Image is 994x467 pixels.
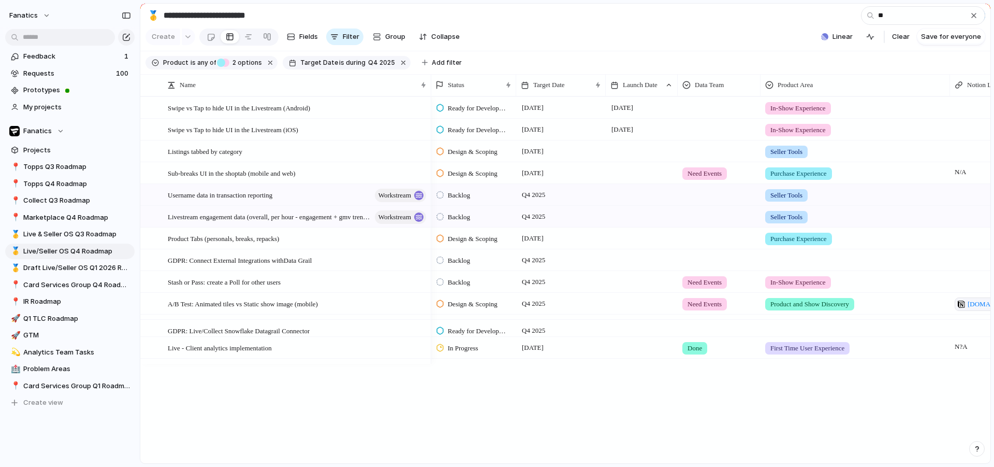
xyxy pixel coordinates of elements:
button: 🥇 [9,263,20,273]
span: Design & Scoping [448,147,498,157]
div: 🚀 [11,313,18,324]
span: Swipe vs Tap to hide UI in the Livestream (Android) [168,102,310,114]
span: In-Show Experience [770,277,826,288]
span: Requests [23,68,113,79]
span: [DATE] [609,123,636,136]
span: workstream [378,188,411,203]
span: Analytics Team Tasks [23,347,131,358]
button: 2 options [217,57,264,68]
div: 📍IR Roadmap [5,294,135,309]
button: workstream [375,210,426,224]
button: Clear [888,29,914,45]
span: Need Events [688,168,722,179]
a: 📍Card Services Group Q1 Roadmap [5,378,135,394]
span: Username data in transaction reporting [168,189,272,201]
div: 📍Card Services Group Q4 Roadmap [5,277,135,293]
span: Name [180,80,196,90]
a: 🚀GTM [5,328,135,343]
span: Seller Tools [770,147,802,157]
button: 🥇 [145,7,162,24]
span: Fanatics [23,126,52,136]
span: Create view [23,398,63,408]
span: Marketplace Q4 Roadmap [23,213,131,223]
span: Q4 2025 [519,210,548,223]
span: 2 [229,59,238,66]
div: 🥇 [11,262,18,274]
span: Design & Scoping [448,234,498,244]
span: Draft Live/Seller OS Q1 2026 Roadmap [23,263,131,273]
span: GDPR: Live/Collect Snowflake Datagrail Connector [168,324,310,336]
span: fanatics [9,10,38,21]
div: 📍 [11,178,18,190]
button: Collapse [415,29,464,45]
span: Add filter [432,58,462,67]
span: 100 [116,68,130,79]
span: [DATE] [519,123,546,136]
span: Need Events [688,277,722,288]
span: Status [448,80,464,90]
a: 🥇Draft Live/Seller OS Q1 2026 Roadmap [5,260,135,276]
button: isany of [188,57,218,68]
button: Linear [817,29,857,45]
span: during [344,58,366,67]
button: 📍 [9,280,20,290]
span: Q4 2025 [519,324,548,337]
div: 🥇 [148,8,159,22]
button: Add filter [416,55,468,70]
span: 1 [124,51,130,62]
span: Card Services Group Q1 Roadmap [23,381,131,391]
span: Ready for Development [448,326,507,336]
a: Projects [5,143,135,158]
span: My projects [23,102,131,112]
span: Launch Date [623,80,657,90]
div: 🚀 [11,330,18,342]
span: Q4 2025 [519,189,548,201]
span: Q4 2025 [368,58,395,67]
a: 🏥Problem Areas [5,361,135,377]
span: Problem Areas [23,364,131,374]
div: 📍 [11,279,18,291]
span: Topps Q4 Roadmap [23,179,131,189]
a: Feedback1 [5,49,135,64]
div: 🥇Live/Seller OS Q4 Roadmap [5,244,135,259]
a: Requests100 [5,66,135,81]
div: 📍 [11,296,18,308]
span: Livestream engagement data (overall, per hour - engagement + gmv trend line) [168,210,372,222]
button: isduring [338,57,367,68]
span: Data Team [695,80,724,90]
button: Q4 2025 [366,57,397,68]
button: 🚀 [9,330,20,341]
span: In-Show Experience [770,125,826,135]
span: Collapse [431,32,460,42]
span: Product and Show Discovery [770,299,849,309]
button: Fields [283,29,322,45]
span: [DATE] [519,102,546,114]
span: Live/Seller OS Q4 Roadmap [23,246,131,257]
a: Prototypes [5,82,135,98]
div: 🥇 [11,229,18,240]
button: 📍 [9,195,20,206]
button: Fanatics [5,123,135,139]
span: Stash or Pass: create a Poll for other users [168,276,281,288]
button: 📍 [9,179,20,189]
div: 💫Analytics Team Tasks [5,345,135,360]
span: GTM [23,330,131,341]
div: 📍Topps Q3 Roadmap [5,159,135,175]
span: Feedback [23,51,121,62]
div: 📍 [11,195,18,207]
span: First Time User Experience [770,343,844,353]
span: Product [163,58,188,67]
div: 🥇 [11,245,18,257]
span: IR Roadmap [23,296,131,307]
button: 📍 [9,213,20,223]
button: 🥇 [9,229,20,239]
span: Q4 2025 [519,276,548,288]
span: Target Date [533,80,565,90]
span: Backlog [448,256,470,266]
span: Linear [832,32,853,42]
a: 🥇Live & Seller OS Q3 Roadmap [5,227,135,242]
span: Collect Q3 Roadmap [23,195,131,206]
